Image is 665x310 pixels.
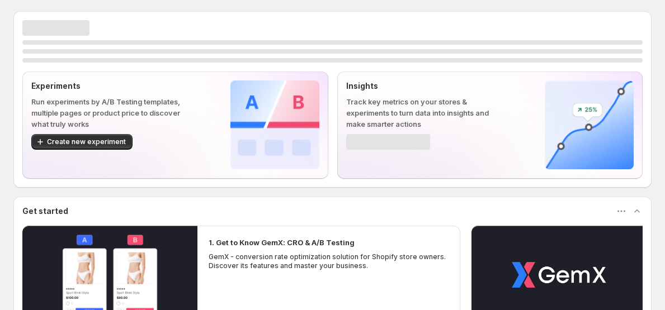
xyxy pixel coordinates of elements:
p: Insights [346,80,510,92]
p: Run experiments by A/B Testing templates, multiple pages or product price to discover what truly ... [31,96,195,130]
span: Create new experiment [47,137,126,146]
button: Create new experiment [31,134,133,150]
p: GemX - conversion rate optimization solution for Shopify store owners. Discover its features and ... [209,252,449,270]
h3: Get started [22,206,68,217]
img: Insights [545,80,634,169]
h2: 1. Get to Know GemX: CRO & A/B Testing [209,237,355,248]
img: Experiments [230,80,319,169]
p: Track key metrics on your stores & experiments to turn data into insights and make smarter actions [346,96,510,130]
p: Experiments [31,80,195,92]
